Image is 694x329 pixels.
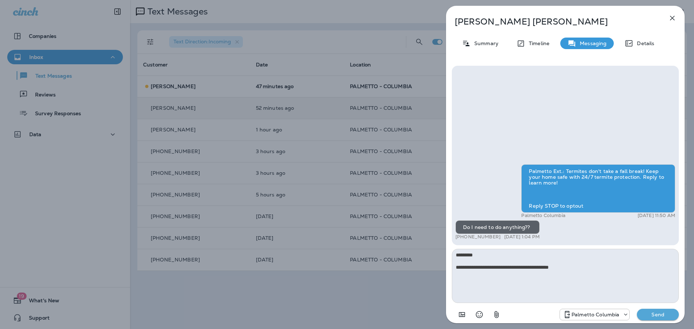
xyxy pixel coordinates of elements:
[560,310,629,319] div: +1 (803) 233-5290
[455,307,469,322] button: Add in a premade template
[571,312,619,317] p: Palmetto Columbia
[633,40,654,46] p: Details
[643,311,673,318] p: Send
[471,40,498,46] p: Summary
[455,17,652,27] p: [PERSON_NAME] [PERSON_NAME]
[455,234,501,240] p: [PHONE_NUMBER]
[504,234,540,240] p: [DATE] 1:04 PM
[521,164,675,213] div: Palmetto Ext.: Termites don't take a fall break! Keep your home safe with 24/7 termite protection...
[455,220,540,234] div: Do I need to do anything??
[576,40,607,46] p: Messaging
[472,307,487,322] button: Select an emoji
[525,40,549,46] p: Timeline
[638,213,675,218] p: [DATE] 11:50 AM
[521,213,565,218] p: Palmetto Columbia
[637,309,679,320] button: Send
